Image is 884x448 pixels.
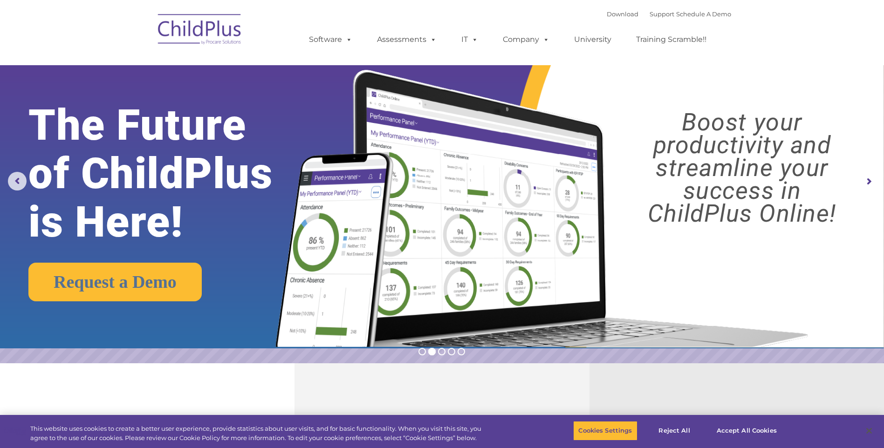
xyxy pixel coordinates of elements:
[573,421,637,441] button: Cookies Settings
[28,263,202,301] a: Request a Demo
[645,421,704,441] button: Reject All
[130,61,158,68] span: Last name
[153,7,247,54] img: ChildPlus by Procare Solutions
[493,30,559,49] a: Company
[650,10,674,18] a: Support
[859,421,879,441] button: Close
[130,100,169,107] span: Phone number
[676,10,731,18] a: Schedule A Demo
[607,10,731,18] font: |
[627,30,716,49] a: Training Scramble!!
[28,101,311,246] rs-layer: The Future of ChildPlus is Here!
[452,30,487,49] a: IT
[565,30,621,49] a: University
[300,30,362,49] a: Software
[712,421,782,441] button: Accept All Cookies
[368,30,446,49] a: Assessments
[611,111,873,225] rs-layer: Boost your productivity and streamline your success in ChildPlus Online!
[607,10,638,18] a: Download
[30,424,486,442] div: This website uses cookies to create a better user experience, provide statistics about user visit...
